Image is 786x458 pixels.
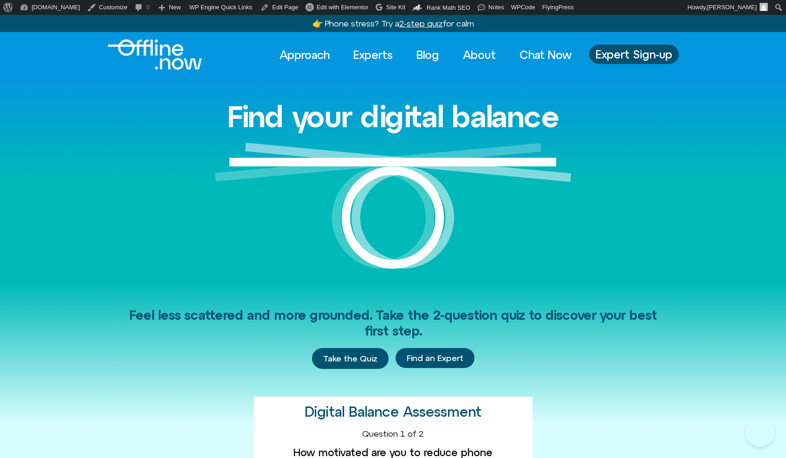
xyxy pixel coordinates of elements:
img: Graphic of a white circle with a white line balancing on top to represent balance. [215,142,572,284]
img: Offline.Now logo in white. Text of the words offline.now with a line going through the "O" [108,39,202,70]
span: [PERSON_NAME] [707,4,757,11]
span: Edit with Elementor [317,4,369,11]
a: Find an Expert [396,348,474,368]
span: Site Kit [386,4,405,11]
nav: Menu [271,45,580,65]
a: 👉 Phone stress? Try a2-step quizfor calm [312,19,474,28]
a: Chat Now [511,45,580,65]
u: 2-step quiz [399,19,443,28]
span: Expert Sign-up [596,48,672,60]
a: Expert Sign-up [589,45,679,64]
a: About [455,45,504,65]
div: Question 1 of 2 [261,429,525,439]
div: Find an Expert [396,348,474,369]
h1: Find your digital balance [227,100,559,133]
span: Take the Quiz [323,354,377,364]
a: Take the Quiz [312,348,389,369]
span: Find an Expert [407,354,463,363]
a: Blog [408,45,448,65]
span: Feel less scattered and more grounded. Take the 2-question quiz to discover your best first step. [129,308,657,338]
h2: Digital Balance Assessment [305,404,481,419]
a: Experts [345,45,401,65]
iframe: Botpress [745,417,775,447]
div: Logo [108,39,186,70]
a: Approach [271,45,338,65]
span: Rank Math SEO [427,4,470,11]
